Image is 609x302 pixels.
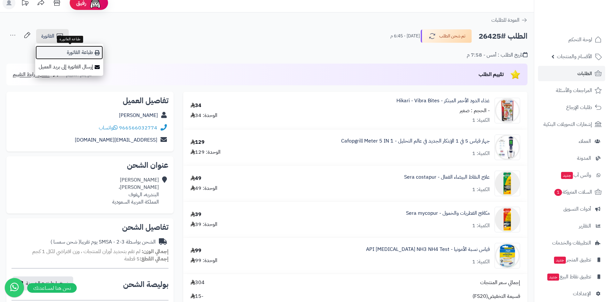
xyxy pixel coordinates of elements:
a: وآتس آبجديد [538,167,605,183]
div: الوحدة: 34 [191,112,217,119]
span: الأقسام والمنتجات [557,52,592,61]
h2: عنوان الشحن [12,161,168,169]
div: الوحدة: 99 [191,257,217,264]
span: السلات المتروكة [554,188,592,197]
a: غذاء الدود الأحمر المبتكر - Hikari - Vibra Bites [396,97,490,105]
div: الكمية: 1 [472,117,490,124]
span: إجمالي سعر المنتجات [480,279,520,286]
a: إشعارات التحويلات البنكية [538,117,605,132]
span: لوحة التحكم [568,35,592,44]
a: تطبيق المتجرجديد [538,252,605,267]
span: قسيمة التخفيض(FS20) [472,293,520,300]
a: المدونة [538,151,605,166]
div: الكمية: 1 [472,186,490,193]
a: [PERSON_NAME] [119,112,158,119]
span: 1 [554,189,562,196]
span: -15 [191,293,203,300]
img: 1682973081-2973501311285740227-90x90.jpg [495,135,520,160]
a: طلبات الإرجاع [538,100,605,115]
button: تم شحن الطلب [421,29,472,43]
a: [EMAIL_ADDRESS][DOMAIN_NAME] [75,136,157,144]
div: 129 [191,139,205,146]
span: وآتس آب [560,171,591,180]
a: الفاتورة [36,29,69,43]
span: نسخ رابط تتبع الشحنة [26,280,68,287]
div: الكمية: 1 [472,150,490,157]
small: 5 قطعة [124,255,168,263]
span: المدونة [577,154,591,163]
div: [PERSON_NAME] [PERSON_NAME]، البندريه، الهفوف المملكة العربية السعودية [112,176,159,205]
span: الطلبات [577,69,592,78]
a: السلات المتروكة1 [538,184,605,200]
a: التطبيقات والخدمات [538,235,605,251]
a: 966566032774 [119,124,157,132]
a: جهاز قياس 5 في 1 الإبتكار الجديد في عالم التحليل - Cafopgrill Meter 5 IN 1 [341,137,490,145]
span: الفاتورة [41,32,54,40]
span: إشعارات التحويلات البنكية [543,120,592,129]
div: الكمية: 1 [472,222,490,229]
div: تاريخ الطلب : أمس - 7:58 م [467,51,527,59]
span: جديد [561,172,573,179]
span: أدوات التسويق [563,205,591,213]
a: مكافح الفطريات والخمول - Sera mycopur [406,210,490,217]
strong: إجمالي القطع: [140,255,168,263]
span: تقييم الطلب [479,71,504,78]
div: 39 [191,211,201,218]
div: الوحدة: 49 [191,185,217,192]
h2: الطلب #26425 [479,30,527,43]
span: التقارير [579,221,591,230]
div: 99 [191,247,201,254]
div: 49 [191,175,201,182]
span: لم تقم بتحديد أوزان للمنتجات ، وزن افتراضي للكل 1 كجم [32,248,140,255]
a: العملاء [538,134,605,149]
img: logo-2.png [566,16,603,30]
span: 304 [191,279,205,286]
h2: تفاصيل الشحن [12,223,168,231]
img: 1716429157-13145-4001942022408_43179_-int-_sera-mycopur-100-ml-90x90.png [495,207,520,232]
span: جديد [547,274,559,281]
a: مشاركة رابط التقييم [13,71,60,78]
span: تطبيق نقاط البيع [547,272,591,281]
h2: تفاصيل العميل [12,97,168,105]
span: تطبيق المتجر [553,255,591,264]
span: العملاء [579,137,591,146]
span: مشاركة رابط التقييم [13,71,50,78]
span: جديد [554,257,566,264]
div: الوحدة: 129 [191,149,221,156]
div: طباعة الفاتورة [57,36,83,43]
img: 311008zzxcv8-center-1-90x90.jpg [495,98,520,123]
span: المراجعات والأسئلة [556,86,592,95]
img: 1727086562-9127nKz1s8L._AC_SL1500_-90x90.jpg [495,243,520,268]
a: أدوات التسويق [538,201,605,217]
a: الإعدادات [538,286,605,301]
div: الوحدة: 39 [191,221,217,228]
span: طلبات الإرجاع [566,103,592,112]
a: طباعة الفاتورة [35,45,103,60]
span: الإعدادات [573,289,591,298]
a: التقارير [538,218,605,234]
span: التطبيقات والخدمات [552,238,591,247]
small: [DATE] - 6:45 م [390,33,420,39]
a: المراجعات والأسئلة [538,83,605,98]
a: تطبيق نقاط البيعجديد [538,269,605,284]
h2: بوليصة الشحن [123,281,168,288]
a: العودة للطلبات [491,16,527,24]
small: - الحجم : صغير [460,107,490,114]
strong: إجمالي الوزن: [142,248,168,255]
a: لوحة التحكم [538,32,605,47]
a: الطلبات [538,66,605,81]
div: 34 [191,102,201,109]
span: ( شحن سمسا ) [51,238,80,246]
a: علاج النقاط البيضاء الفعال - Sera costapur [404,174,490,181]
span: العودة للطلبات [491,16,519,24]
div: الكمية: 1 [472,258,490,266]
a: واتساب [99,124,118,132]
img: 1716428605-13569-4001942021401_43148_-es-_sera-costapur-100-ml-90x90.png [495,171,520,196]
a: إرسال الفاتورة إلى بريد العميل [35,60,103,74]
button: نسخ رابط تتبع الشحنة [12,276,73,290]
div: الشحن بواسطة SMSA - 2-3 يوم تقريبا [51,238,156,246]
a: قياس نسبة الأمونيا - API [MEDICAL_DATA] NH3 NH4 Test [366,246,490,253]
